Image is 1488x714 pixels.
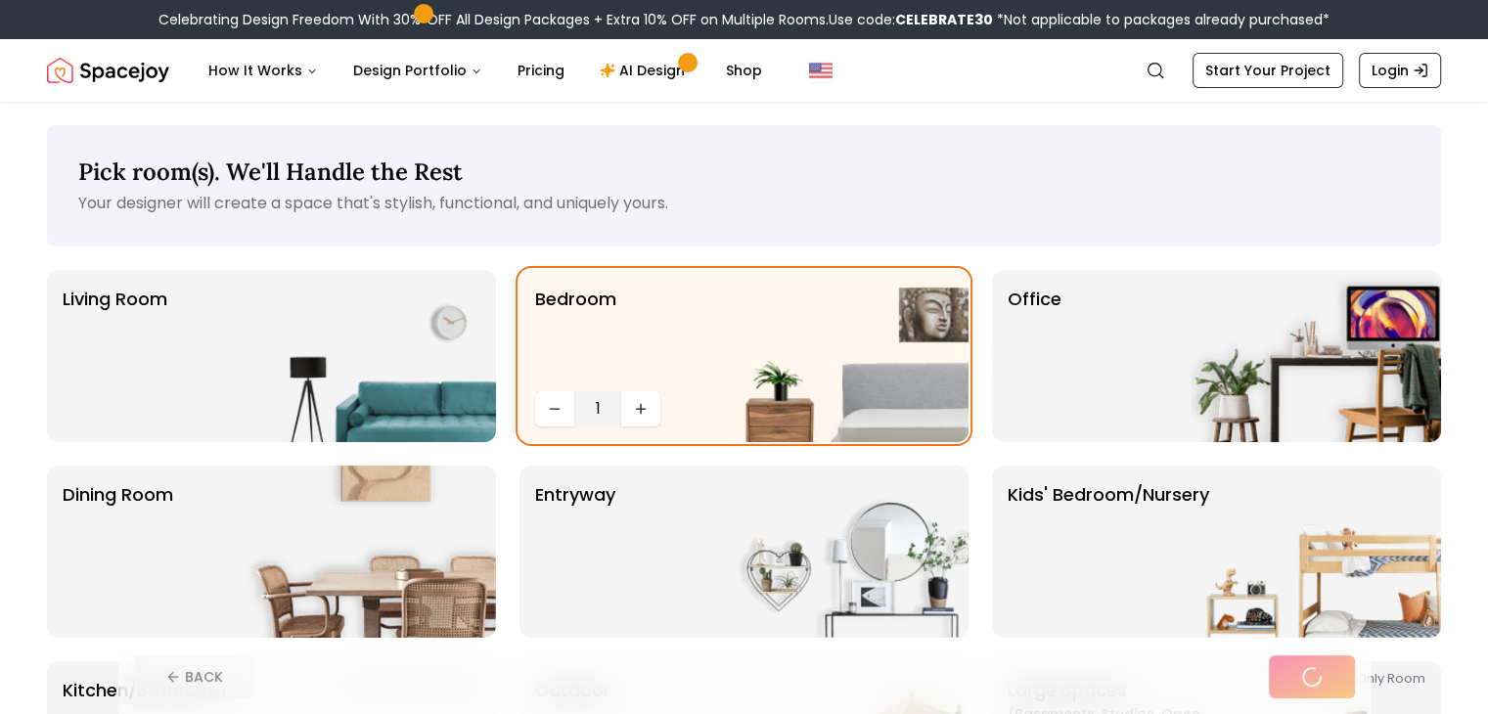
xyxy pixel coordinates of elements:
[535,391,574,426] button: Decrease quantity
[193,51,778,90] nav: Main
[1193,53,1343,88] a: Start Your Project
[718,466,969,638] img: entryway
[718,270,969,442] img: Bedroom
[1008,286,1061,426] p: Office
[895,10,993,29] b: CELEBRATE30
[535,481,615,622] p: entryway
[535,286,616,383] p: Bedroom
[1359,53,1441,88] a: Login
[1191,270,1441,442] img: Office
[78,156,463,187] span: Pick room(s). We'll Handle the Rest
[502,51,580,90] a: Pricing
[63,286,167,426] p: Living Room
[246,270,496,442] img: Living Room
[710,51,778,90] a: Shop
[47,39,1441,102] nav: Global
[993,10,1330,29] span: *Not applicable to packages already purchased*
[584,51,706,90] a: AI Design
[78,192,1410,215] p: Your designer will create a space that's stylish, functional, and uniquely yours.
[582,397,613,421] span: 1
[47,51,169,90] img: Spacejoy Logo
[621,391,660,426] button: Increase quantity
[246,466,496,638] img: Dining Room
[1191,466,1441,638] img: Kids' Bedroom/Nursery
[193,51,334,90] button: How It Works
[338,51,498,90] button: Design Portfolio
[47,51,169,90] a: Spacejoy
[829,10,993,29] span: Use code:
[809,59,833,82] img: United States
[63,481,173,622] p: Dining Room
[1008,481,1209,622] p: Kids' Bedroom/Nursery
[158,10,1330,29] div: Celebrating Design Freedom With 30% OFF All Design Packages + Extra 10% OFF on Multiple Rooms.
